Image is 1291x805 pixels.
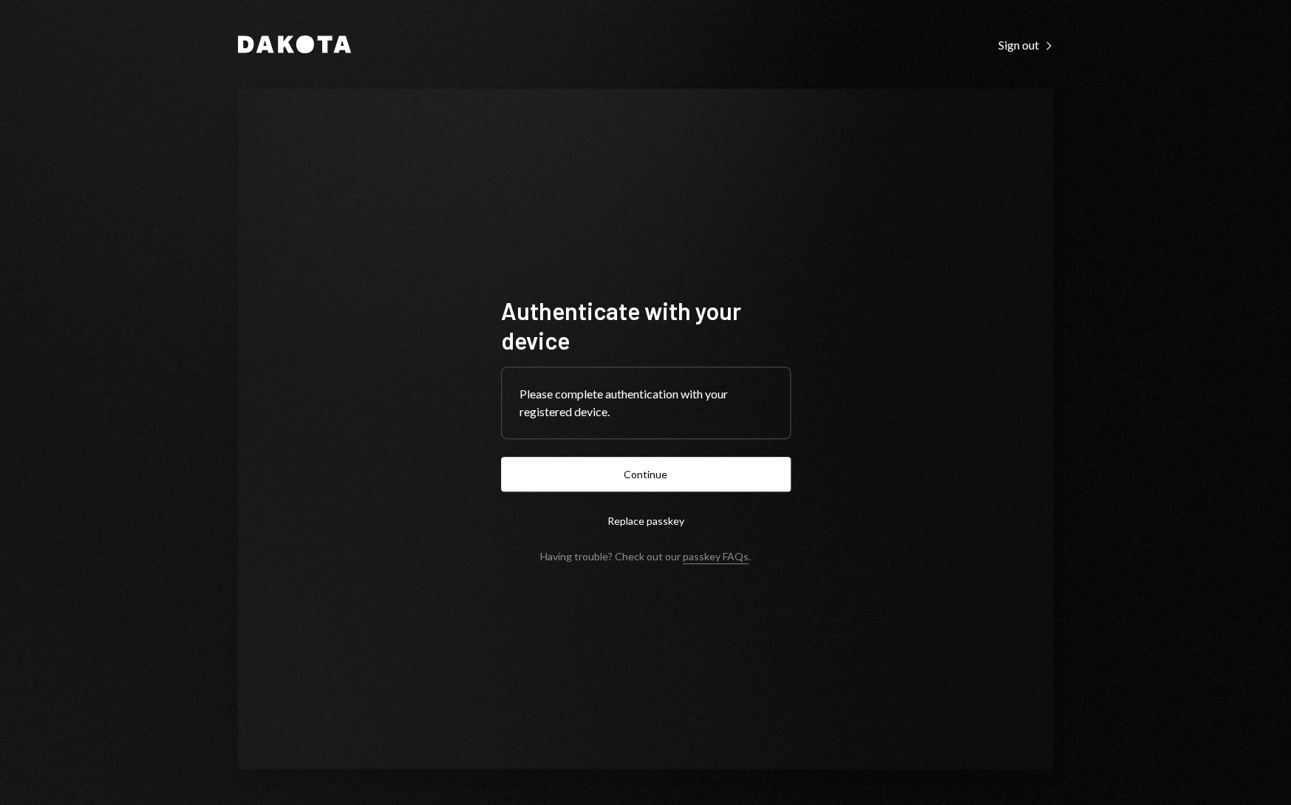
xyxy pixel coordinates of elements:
[683,550,749,564] a: passkey FAQs
[501,296,791,355] h1: Authenticate with your device
[540,550,751,563] div: Having trouble? Check out our .
[501,457,791,492] button: Continue
[501,503,791,538] button: Replace passkey
[998,36,1054,52] a: Sign out
[520,385,772,421] div: Please complete authentication with your registered device.
[998,38,1054,52] div: Sign out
